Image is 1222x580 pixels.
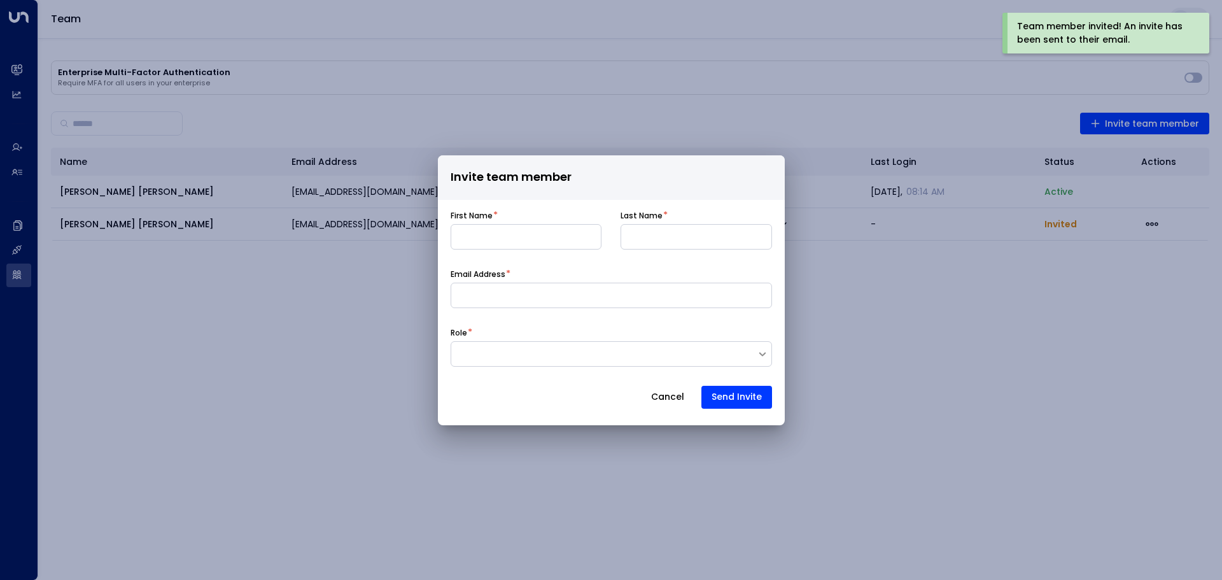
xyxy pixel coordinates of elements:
label: Role [451,327,467,339]
label: Last Name [621,210,663,222]
label: Email Address [451,269,505,280]
div: Team member invited! An invite has been sent to their email. [1017,20,1192,46]
label: First Name [451,210,493,222]
button: Send Invite [701,386,772,409]
button: Cancel [640,386,695,409]
span: Invite team member [451,168,572,187]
